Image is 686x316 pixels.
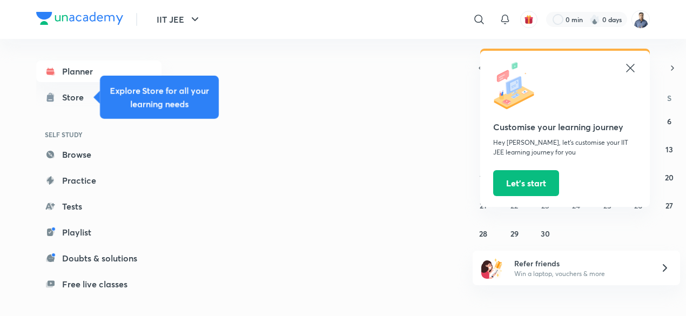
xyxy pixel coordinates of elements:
h5: Customise your learning journey [493,120,637,133]
img: icon [493,62,542,110]
p: Hey [PERSON_NAME], let’s customise your IIT JEE learning journey for you [493,138,637,157]
button: September 30, 2025 [537,225,554,242]
div: Store [62,91,90,104]
a: Browse [36,144,162,165]
button: IIT JEE [150,9,208,30]
button: September 28, 2025 [475,225,492,242]
img: Rajiv Kumar Tiwari [631,10,650,29]
button: September 6, 2025 [661,112,678,130]
a: Playlist [36,221,162,243]
a: Free live classes [36,273,162,295]
a: Practice [36,170,162,191]
abbr: September 13, 2025 [665,144,673,154]
button: September 13, 2025 [661,140,678,158]
button: September 20, 2025 [661,169,678,186]
abbr: September 21, 2025 [480,200,487,211]
button: September 14, 2025 [475,169,492,186]
a: Store [36,86,162,108]
a: Company Logo [36,12,123,28]
button: September 29, 2025 [506,225,523,242]
abbr: September 6, 2025 [667,116,671,126]
img: referral [481,257,503,279]
abbr: September 28, 2025 [479,228,487,239]
p: Win a laptop, vouchers & more [514,269,647,279]
button: avatar [520,11,537,28]
abbr: September 14, 2025 [480,172,487,183]
img: streak [589,14,600,25]
abbr: September 26, 2025 [634,200,642,211]
h6: SELF STUDY [36,125,162,144]
abbr: September 20, 2025 [665,172,674,183]
abbr: September 22, 2025 [510,200,518,211]
abbr: September 24, 2025 [572,200,580,211]
button: September 7, 2025 [475,140,492,158]
a: Doubts & solutions [36,247,162,269]
h6: Refer friends [514,258,647,269]
abbr: Saturday [667,93,671,103]
button: September 27, 2025 [661,197,678,214]
abbr: September 23, 2025 [541,200,549,211]
abbr: September 27, 2025 [665,200,673,211]
h5: Explore Store for all your learning needs [109,84,210,110]
button: Let’s start [493,170,559,196]
img: avatar [524,15,534,24]
img: Company Logo [36,12,123,25]
a: Planner [36,60,162,82]
abbr: September 25, 2025 [603,200,611,211]
abbr: September 30, 2025 [541,228,550,239]
abbr: September 29, 2025 [510,228,519,239]
a: Tests [36,196,162,217]
button: September 21, 2025 [475,197,492,214]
